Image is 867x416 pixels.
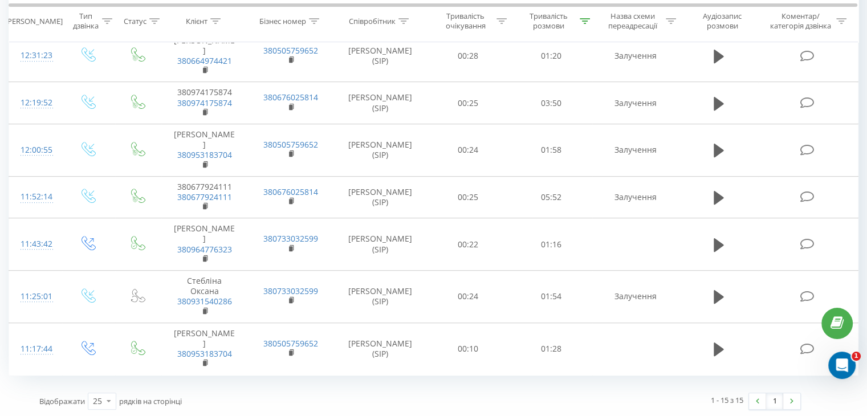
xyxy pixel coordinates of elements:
[510,82,592,124] td: 03:50
[186,17,207,26] div: Клієнт
[124,17,146,26] div: Статус
[263,186,318,197] a: 380676025814
[21,44,51,67] div: 12:31:23
[21,139,51,161] div: 12:00:55
[72,12,99,31] div: Тип дзвінка
[259,17,306,26] div: Бізнес номер
[427,124,510,176] td: 00:24
[592,271,678,323] td: Залучення
[161,271,247,323] td: Стебліна Оксана
[334,271,427,323] td: [PERSON_NAME] (SIP)
[852,352,861,361] span: 1
[510,323,592,375] td: 01:28
[334,218,427,271] td: [PERSON_NAME] (SIP)
[263,286,318,296] a: 380733032599
[349,17,396,26] div: Співробітник
[177,296,232,307] a: 380931540286
[711,394,743,406] div: 1 - 15 з 15
[177,244,232,255] a: 380964776323
[263,233,318,244] a: 380733032599
[177,97,232,108] a: 380974175874
[263,92,318,103] a: 380676025814
[21,186,51,208] div: 11:52:14
[161,30,247,82] td: [PERSON_NAME]
[334,82,427,124] td: [PERSON_NAME] (SIP)
[21,233,51,255] div: 11:43:42
[263,139,318,150] a: 380505759652
[334,30,427,82] td: [PERSON_NAME] (SIP)
[21,286,51,308] div: 11:25:01
[334,176,427,218] td: [PERSON_NAME] (SIP)
[177,191,232,202] a: 380677924111
[119,396,182,406] span: рядків на сторінці
[427,176,510,218] td: 00:25
[510,30,592,82] td: 01:20
[161,82,247,124] td: 380974175874
[39,396,85,406] span: Відображати
[5,17,63,26] div: [PERSON_NAME]
[603,12,663,31] div: Назва схеми переадресації
[93,395,102,407] div: 25
[427,82,510,124] td: 00:25
[592,30,678,82] td: Залучення
[510,176,592,218] td: 05:52
[177,348,232,359] a: 380953183704
[161,176,247,218] td: 380677924111
[427,271,510,323] td: 00:24
[177,149,232,160] a: 380953183704
[177,55,232,66] a: 380664974421
[510,271,592,323] td: 01:54
[592,176,678,218] td: Залучення
[427,218,510,271] td: 00:22
[161,323,247,375] td: [PERSON_NAME]
[263,45,318,56] a: 380505759652
[161,124,247,176] td: [PERSON_NAME]
[334,323,427,375] td: [PERSON_NAME] (SIP)
[21,92,51,114] div: 12:19:52
[766,393,783,409] a: 1
[510,124,592,176] td: 01:58
[689,12,756,31] div: Аудіозапис розмови
[510,218,592,271] td: 01:16
[592,124,678,176] td: Залучення
[161,218,247,271] td: [PERSON_NAME]
[21,338,51,360] div: 11:17:44
[767,12,833,31] div: Коментар/категорія дзвінка
[520,12,577,31] div: Тривалість розмови
[427,30,510,82] td: 00:28
[592,82,678,124] td: Залучення
[427,323,510,375] td: 00:10
[828,352,856,379] iframe: Intercom live chat
[263,338,318,349] a: 380505759652
[437,12,494,31] div: Тривалість очікування
[334,124,427,176] td: [PERSON_NAME] (SIP)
